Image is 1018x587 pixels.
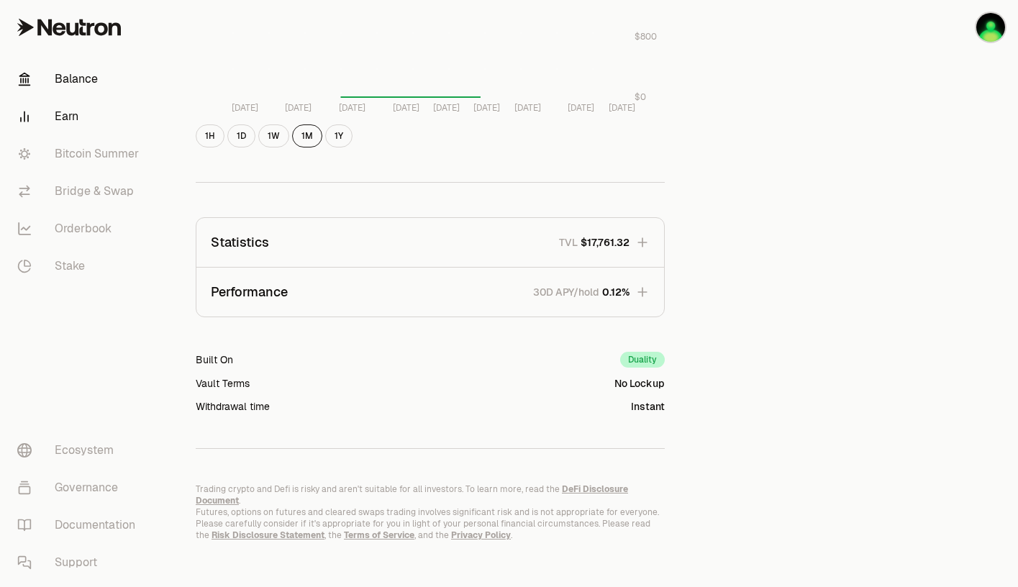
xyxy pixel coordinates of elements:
[232,102,258,114] tspan: [DATE]
[6,60,155,98] a: Balance
[196,483,665,506] p: Trading crypto and Defi is risky and aren't suitable for all investors. To learn more, read the .
[196,483,628,506] a: DeFi Disclosure Document
[196,268,664,317] button: Performance30D APY/hold0.12%
[196,506,665,541] p: Futures, options on futures and cleared swaps trading involves significant risk and is not approp...
[6,98,155,135] a: Earn
[609,102,635,114] tspan: [DATE]
[602,285,630,299] span: 0.12%
[581,235,630,250] span: $17,761.32
[6,432,155,469] a: Ecosystem
[325,124,353,147] button: 1Y
[559,235,578,250] p: TVL
[211,282,288,302] p: Performance
[196,399,270,414] div: Withdrawal time
[212,529,324,541] a: Risk Disclosure Statement
[514,102,541,114] tspan: [DATE]
[285,102,312,114] tspan: [DATE]
[620,352,665,368] div: Duality
[6,247,155,285] a: Stake
[6,173,155,210] a: Bridge & Swap
[568,102,594,114] tspan: [DATE]
[473,102,500,114] tspan: [DATE]
[635,91,646,103] tspan: $0
[614,376,665,391] div: No Lockup
[227,124,255,147] button: 1D
[196,124,224,147] button: 1H
[292,124,322,147] button: 1M
[258,124,289,147] button: 1W
[533,285,599,299] p: 30D APY/hold
[211,232,269,252] p: Statistics
[451,529,511,541] a: Privacy Policy
[433,102,460,114] tspan: [DATE]
[6,135,155,173] a: Bitcoin Summer
[196,218,664,267] button: StatisticsTVL$17,761.32
[6,506,155,544] a: Documentation
[631,399,665,414] div: Instant
[6,544,155,581] a: Support
[6,210,155,247] a: Orderbook
[196,352,233,367] div: Built On
[196,376,250,391] div: Vault Terms
[344,529,414,541] a: Terms of Service
[635,31,657,42] tspan: $800
[976,13,1005,42] img: Blue Ledger
[393,102,419,114] tspan: [DATE]
[6,469,155,506] a: Governance
[339,102,365,114] tspan: [DATE]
